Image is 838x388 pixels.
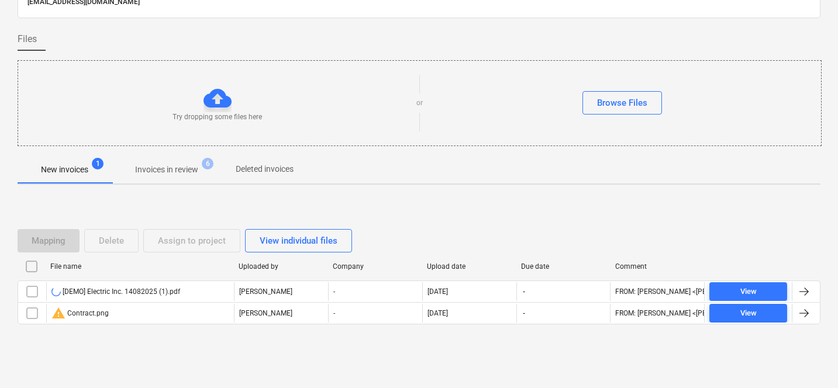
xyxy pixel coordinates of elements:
p: [PERSON_NAME] [239,287,292,297]
div: - [328,282,422,301]
div: OCR in progress [51,287,61,296]
div: [DATE] [427,309,448,317]
p: Invoices in review [135,164,198,176]
span: 1 [92,158,104,169]
div: Browse Files [597,95,647,110]
p: [PERSON_NAME] [239,309,292,318]
span: Files [18,32,37,46]
span: - [522,287,526,297]
p: Try dropping some files here [173,112,262,122]
span: 6 [202,158,213,169]
iframe: Chat Widget [780,332,838,388]
div: View [740,285,757,299]
div: Uploaded by [239,262,323,271]
p: or [416,98,423,108]
div: View individual files [260,233,337,248]
button: View [709,304,787,323]
button: Browse Files [582,91,662,115]
div: Due date [521,262,606,271]
div: Contract.png [51,306,109,320]
div: View [740,307,757,320]
span: - [522,309,526,318]
div: Comment [615,262,700,271]
div: Try dropping some files hereorBrowse Files [18,60,822,146]
div: [DEMO] Electric Inc. 14082025 (1).pdf [51,287,180,296]
p: Deleted invoices [236,163,294,175]
button: View individual files [245,229,352,252]
div: [DATE] [427,287,448,296]
div: File name [50,262,229,271]
div: - [328,304,422,323]
div: Company [333,262,418,271]
p: New invoices [41,164,88,176]
button: View [709,282,787,301]
div: Upload date [427,262,512,271]
span: warning [51,306,65,320]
